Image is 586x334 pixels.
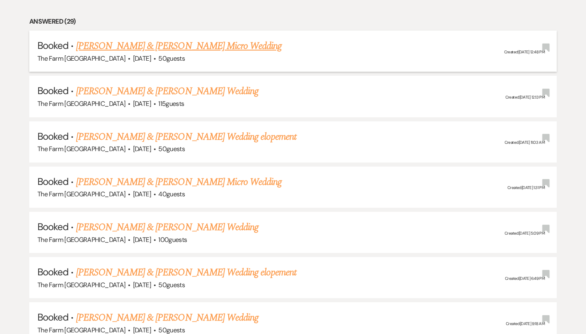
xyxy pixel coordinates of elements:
[37,39,68,52] span: Booked
[37,266,68,278] span: Booked
[133,235,151,244] span: [DATE]
[505,140,544,145] span: Created: [DATE] 11:03 AM
[37,99,125,108] span: The Farm [GEOGRAPHIC_DATA]
[505,231,544,236] span: Created: [DATE] 5:09 PM
[158,54,185,63] span: 50 guests
[158,99,184,108] span: 115 guests
[505,94,544,100] span: Created: [DATE] 12:13 PM
[76,310,258,325] a: [PERSON_NAME] & [PERSON_NAME] Wedding
[37,190,125,198] span: The Farm [GEOGRAPHIC_DATA]
[76,220,258,235] a: [PERSON_NAME] & [PERSON_NAME] Wedding
[507,185,544,191] span: Created: [DATE] 1:31 PM
[37,175,68,188] span: Booked
[76,130,297,144] a: [PERSON_NAME] & [PERSON_NAME] Wedding elopement
[158,235,187,244] span: 100 guests
[505,276,544,281] span: Created: [DATE] 6:49 PM
[37,145,125,153] span: The Farm [GEOGRAPHIC_DATA]
[76,175,282,189] a: [PERSON_NAME] & [PERSON_NAME] Micro Wedding
[506,321,544,326] span: Created: [DATE] 9:18 AM
[37,220,68,233] span: Booked
[29,16,557,27] li: Answered (29)
[133,145,151,153] span: [DATE]
[133,281,151,289] span: [DATE]
[76,39,282,53] a: [PERSON_NAME] & [PERSON_NAME] Micro Wedding
[504,49,544,55] span: Created: [DATE] 12:48 PM
[37,84,68,97] span: Booked
[133,99,151,108] span: [DATE]
[37,281,125,289] span: The Farm [GEOGRAPHIC_DATA]
[76,84,258,99] a: [PERSON_NAME] & [PERSON_NAME] Wedding
[37,235,125,244] span: The Farm [GEOGRAPHIC_DATA]
[158,281,185,289] span: 50 guests
[37,130,68,143] span: Booked
[37,311,68,323] span: Booked
[37,54,125,63] span: The Farm [GEOGRAPHIC_DATA]
[158,190,185,198] span: 40 guests
[76,265,297,280] a: [PERSON_NAME] & [PERSON_NAME] Wedding elopement
[158,145,185,153] span: 50 guests
[133,190,151,198] span: [DATE]
[133,54,151,63] span: [DATE]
